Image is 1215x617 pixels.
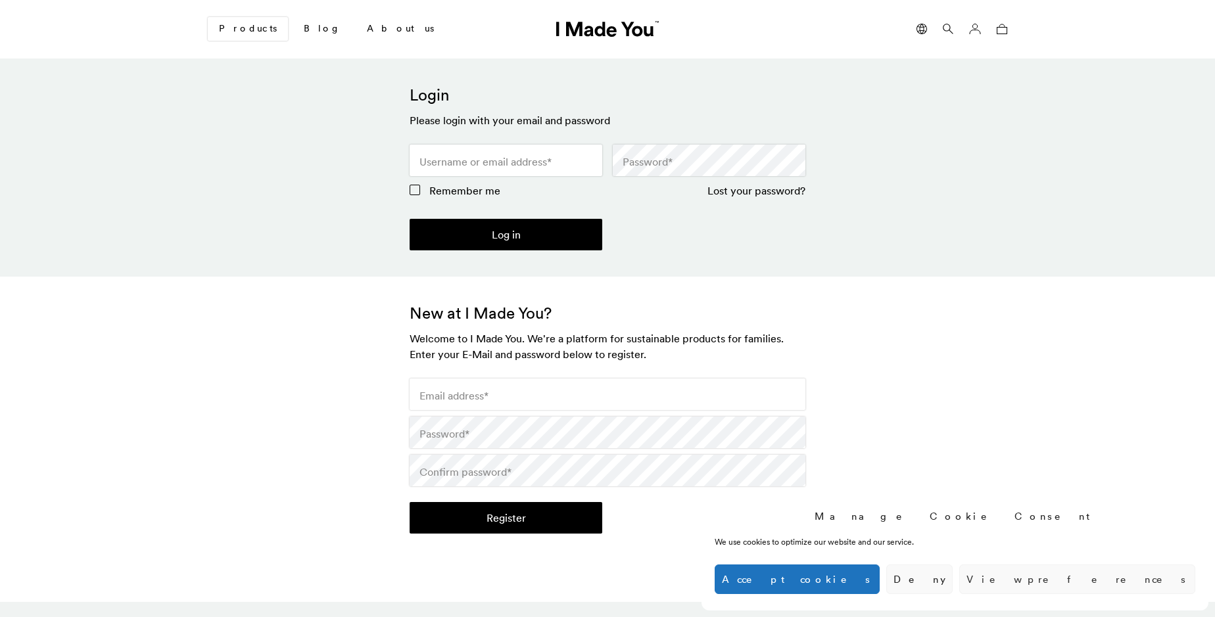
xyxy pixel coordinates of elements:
a: Lost your password? [707,184,805,197]
label: Password [419,426,469,442]
button: Deny [886,564,953,594]
div: We use cookies to optimize our website and our service. [715,536,1000,548]
span: Remember me [429,184,500,197]
label: Email address [419,388,488,403]
label: Password [623,154,673,170]
button: View preferences [959,564,1195,594]
label: Confirm password [419,464,512,480]
label: Username or email address [419,154,552,170]
a: Products [208,17,288,41]
button: Log in [410,219,602,250]
h2: Login [410,85,805,106]
a: Blog [293,18,351,40]
a: About us [356,18,444,40]
button: Register [410,502,602,534]
div: Manage Cookie Consent [815,509,1096,523]
input: Remember me [410,185,420,195]
button: Accept cookies [715,564,880,594]
h3: Please login with your email and password [410,112,805,128]
h2: New at I Made You? [410,303,805,324]
h3: Welcome to I Made You. We're a platform for sustainable products for families. Enter your E-Mail ... [410,331,805,362]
